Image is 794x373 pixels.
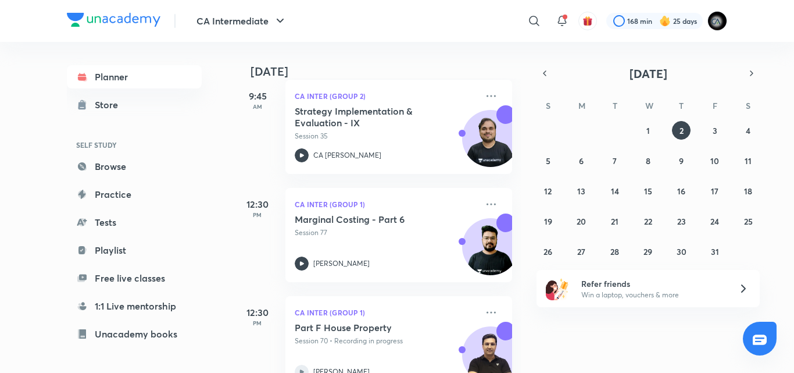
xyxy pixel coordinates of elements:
h4: [DATE] [251,65,524,79]
abbr: October 5, 2025 [546,155,550,166]
abbr: October 24, 2025 [710,216,719,227]
abbr: October 28, 2025 [610,246,619,257]
abbr: October 12, 2025 [544,186,552,197]
button: October 19, 2025 [539,212,557,230]
button: October 10, 2025 [706,151,724,170]
abbr: Thursday [679,100,684,111]
button: October 22, 2025 [639,212,657,230]
abbr: October 1, 2025 [646,125,650,136]
h6: Refer friends [581,278,724,290]
abbr: Tuesday [613,100,617,111]
abbr: October 22, 2025 [644,216,652,227]
button: October 31, 2025 [706,242,724,261]
a: Free live classes [67,267,202,290]
img: streak [659,15,671,27]
abbr: October 15, 2025 [644,186,652,197]
button: October 16, 2025 [672,182,691,200]
p: CA Inter (Group 1) [295,197,477,211]
button: CA Intermediate [189,9,294,33]
button: October 7, 2025 [606,151,624,170]
h5: 9:45 [234,89,281,103]
p: Win a laptop, vouchers & more [581,290,724,300]
a: Company Logo [67,13,160,30]
button: avatar [578,12,597,30]
abbr: October 31, 2025 [711,246,719,257]
h5: Marginal Costing - Part 6 [295,214,439,225]
h5: Part F House Property [295,322,439,333]
button: October 30, 2025 [672,242,691,261]
abbr: October 20, 2025 [577,216,586,227]
h5: 12:30 [234,305,281,319]
abbr: Sunday [546,100,550,111]
button: October 4, 2025 [739,121,757,140]
p: Session 35 [295,131,477,141]
p: CA [PERSON_NAME] [313,150,381,161]
abbr: Friday [713,100,717,111]
button: October 9, 2025 [672,151,691,170]
abbr: October 10, 2025 [710,155,719,166]
abbr: October 17, 2025 [711,186,718,197]
button: October 27, 2025 [572,242,591,261]
abbr: Wednesday [645,100,653,111]
button: October 21, 2025 [606,212,624,230]
button: October 17, 2025 [706,182,724,200]
button: October 15, 2025 [639,182,657,200]
abbr: October 3, 2025 [713,125,717,136]
abbr: Monday [578,100,585,111]
abbr: October 8, 2025 [646,155,650,166]
abbr: October 13, 2025 [577,186,585,197]
img: avatar [582,16,593,26]
a: Planner [67,65,202,88]
p: [PERSON_NAME] [313,258,370,269]
a: Browse [67,155,202,178]
img: poojita Agrawal [707,11,727,31]
img: Company Logo [67,13,160,27]
button: October 3, 2025 [706,121,724,140]
h5: Strategy Implementation & Evaluation - IX [295,105,439,129]
button: October 5, 2025 [539,151,557,170]
p: CA Inter (Group 1) [295,305,477,319]
p: PM [234,319,281,326]
button: October 29, 2025 [639,242,657,261]
button: October 26, 2025 [539,242,557,261]
abbr: October 23, 2025 [677,216,686,227]
abbr: October 29, 2025 [643,246,652,257]
abbr: October 18, 2025 [744,186,752,197]
p: CA Inter (Group 2) [295,89,477,103]
button: October 12, 2025 [539,182,557,200]
button: October 13, 2025 [572,182,591,200]
div: Store [95,98,125,112]
h6: SELF STUDY [67,135,202,155]
button: October 25, 2025 [739,212,757,230]
h5: 12:30 [234,197,281,211]
button: [DATE] [553,65,743,81]
img: Avatar [463,225,518,280]
a: Practice [67,183,202,206]
img: Avatar [463,116,518,172]
abbr: October 11, 2025 [745,155,752,166]
abbr: October 16, 2025 [677,186,685,197]
abbr: October 21, 2025 [611,216,618,227]
button: October 1, 2025 [639,121,657,140]
button: October 8, 2025 [639,151,657,170]
abbr: October 25, 2025 [744,216,753,227]
button: October 14, 2025 [606,182,624,200]
button: October 11, 2025 [739,151,757,170]
abbr: October 27, 2025 [577,246,585,257]
button: October 23, 2025 [672,212,691,230]
p: AM [234,103,281,110]
p: Session 70 • Recording in progress [295,336,477,346]
abbr: October 6, 2025 [579,155,584,166]
a: 1:1 Live mentorship [67,294,202,318]
button: October 28, 2025 [606,242,624,261]
button: October 18, 2025 [739,182,757,200]
a: Store [67,93,202,116]
abbr: October 14, 2025 [611,186,619,197]
p: Session 77 [295,228,477,238]
abbr: October 19, 2025 [544,216,552,227]
abbr: October 9, 2025 [679,155,684,166]
p: PM [234,211,281,218]
span: [DATE] [630,66,667,81]
button: October 2, 2025 [672,121,691,140]
a: Unacademy books [67,322,202,346]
